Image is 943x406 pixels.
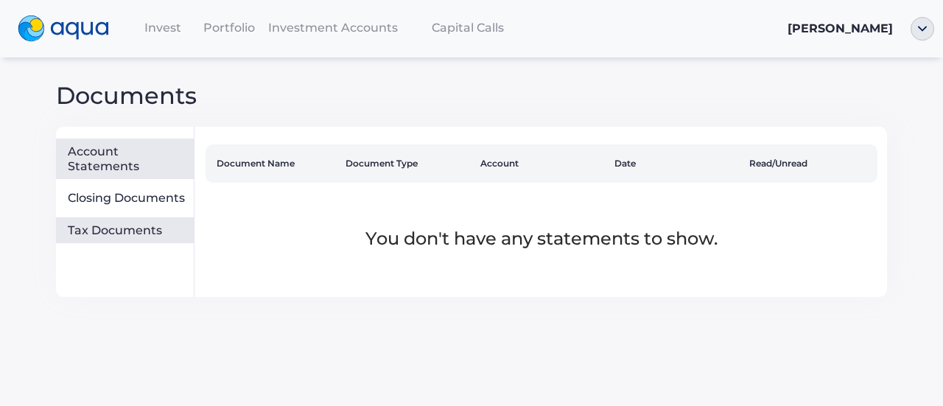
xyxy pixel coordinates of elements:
span: Invest [144,21,181,35]
div: Closing Documents [68,191,188,206]
th: Document Name [206,144,340,183]
span: Portfolio [203,21,255,35]
a: logo [9,12,130,46]
th: Read/Unread [743,144,878,183]
th: Account [474,144,609,183]
div: Account Statements [68,144,188,173]
img: ellipse [911,17,934,41]
div: Tax Documents [68,223,188,238]
a: Portfolio [196,13,262,43]
img: logo [18,15,109,42]
span: You don't have any statements to show. [365,228,718,249]
span: Investment Accounts [268,21,398,35]
span: Documents [56,81,197,110]
span: Capital Calls [432,21,504,35]
span: [PERSON_NAME] [788,21,893,35]
th: Date [609,144,743,183]
a: Invest [130,13,196,43]
a: Investment Accounts [262,13,404,43]
a: Capital Calls [404,13,532,43]
th: Document Type [340,144,474,183]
